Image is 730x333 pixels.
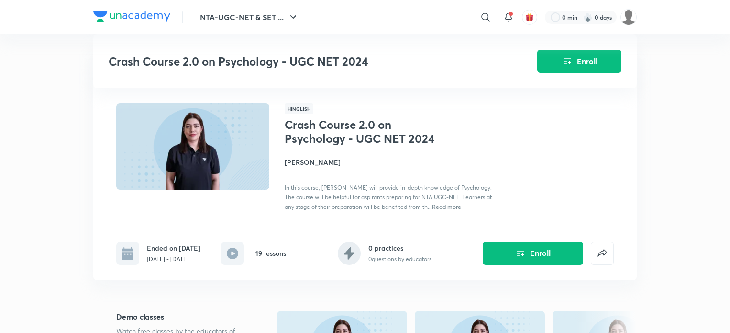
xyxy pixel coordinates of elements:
[147,255,200,264] p: [DATE] - [DATE]
[285,157,499,167] h4: [PERSON_NAME]
[109,55,483,69] h3: Crash Course 2.0 on Psychology - UGC NET 2024
[255,248,286,258] h6: 19 lessons
[522,10,537,25] button: avatar
[591,242,614,265] button: false
[116,311,246,322] h5: Demo classes
[583,12,593,22] img: streak
[93,11,170,22] img: Company Logo
[368,255,431,264] p: 0 questions by educators
[432,203,461,210] span: Read more
[368,243,431,253] h6: 0 practices
[483,242,583,265] button: Enroll
[620,9,637,25] img: Kumarica
[525,13,534,22] img: avatar
[537,50,621,73] button: Enroll
[93,11,170,24] a: Company Logo
[147,243,200,253] h6: Ended on [DATE]
[285,118,441,146] h1: Crash Course 2.0 on Psychology - UGC NET 2024
[285,103,313,114] span: Hinglish
[194,8,305,27] button: NTA-UGC-NET & SET ...
[115,103,271,191] img: Thumbnail
[285,184,492,210] span: In this course, [PERSON_NAME] will provide in-depth knowledge of Psychology. The course will be h...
